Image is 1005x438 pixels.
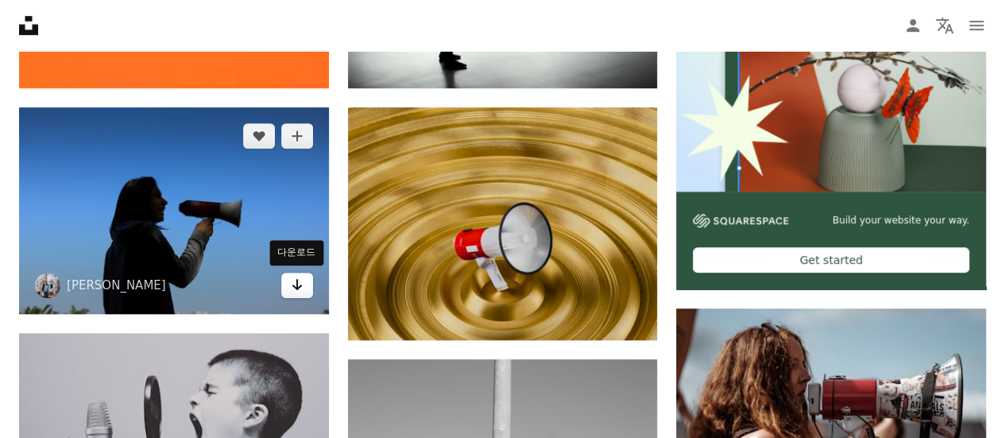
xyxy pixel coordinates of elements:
[67,277,166,293] a: [PERSON_NAME]
[693,247,969,273] div: Get started
[19,203,329,218] a: 검은 까마귀를 입은 남자가 병에서 마시는
[693,214,788,227] img: file-1606177908946-d1eed1cbe4f5image
[281,123,313,149] button: 컬렉션에 추가
[19,107,329,314] img: 검은 까마귀를 입은 남자가 병에서 마시는
[281,273,313,298] a: 다운로드
[676,404,986,418] a: 낮에 확성기를 사용하여 검은색 콜드 숄더 셔츠를 입은 여성의 선택적 초점 사진
[243,123,275,149] button: 좋아요
[833,214,969,227] span: Build your website your way.
[348,216,658,231] a: 붉은색과 흰색의 황소 뿔이 황금 그릇에 담겨 있습니다.
[897,10,929,41] a: 로그인 / 가입
[961,10,992,41] button: 메뉴
[35,273,60,298] img: Juliana Romão의 프로필로 이동
[19,16,38,35] a: 홈 — Unsplash
[929,10,961,41] button: 언어
[348,107,658,339] img: 붉은색과 흰색의 황소 뿔이 황금 그릇에 담겨 있습니다.
[269,240,323,266] div: 다운로드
